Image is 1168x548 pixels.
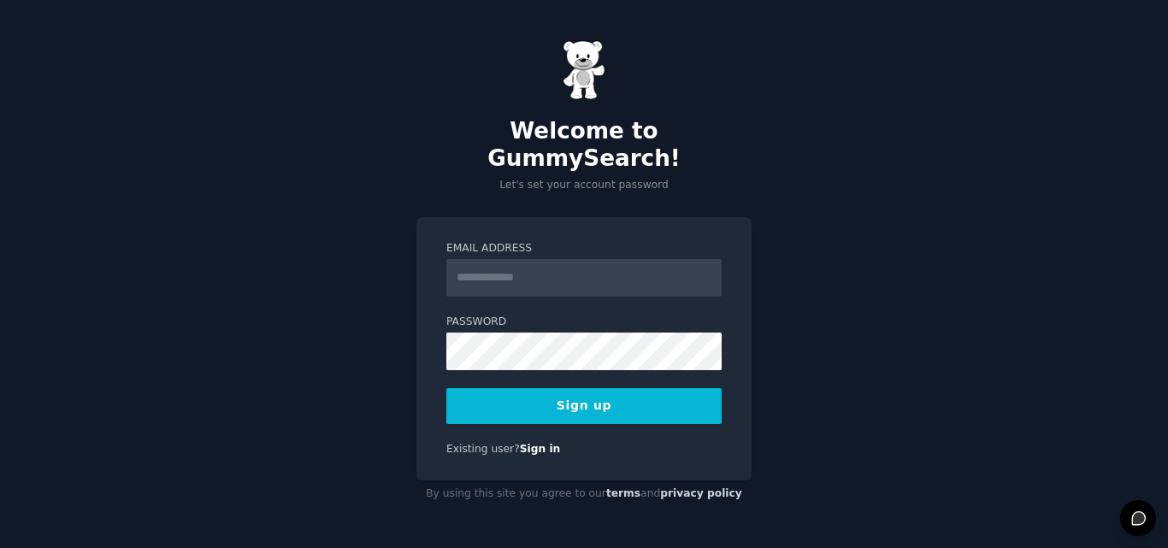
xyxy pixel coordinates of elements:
[660,487,742,499] a: privacy policy
[563,40,605,100] img: Gummy Bear
[416,118,752,172] h2: Welcome to GummySearch!
[416,178,752,193] p: Let's set your account password
[446,241,722,256] label: Email Address
[606,487,640,499] a: terms
[446,315,722,330] label: Password
[446,443,520,455] span: Existing user?
[416,480,752,508] div: By using this site you agree to our and
[520,443,561,455] a: Sign in
[446,388,722,424] button: Sign up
